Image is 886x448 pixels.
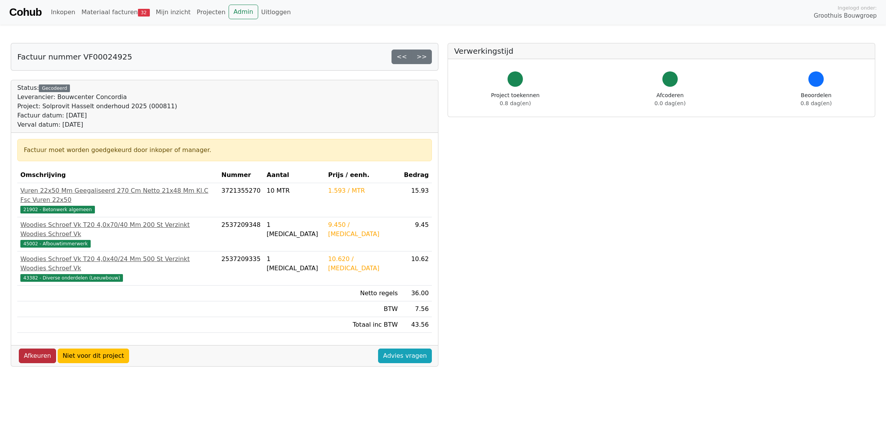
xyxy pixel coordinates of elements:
div: 10.620 / [MEDICAL_DATA] [328,255,398,273]
a: Projecten [194,5,229,20]
span: Groothuis Bouwgroep [814,12,877,20]
td: Totaal inc BTW [325,317,401,333]
a: Afkeuren [19,349,56,363]
td: 9.45 [401,217,432,251]
td: 2537209348 [218,217,264,251]
div: Vuren 22x50 Mm Geegaliseerd 270 Cm Netto 21x48 Mm Kl.C Fsc Vuren 22x50 [20,186,215,205]
div: 1 [MEDICAL_DATA] [267,220,322,239]
a: << [392,50,412,64]
div: 9.450 / [MEDICAL_DATA] [328,220,398,239]
td: 43.56 [401,317,432,333]
span: 0.8 dag(en) [801,100,832,106]
div: Woodies Schroef Vk T20 4,0x70/40 Mm 200 St Verzinkt Woodies Schroef Vk [20,220,215,239]
div: Factuur datum: [DATE] [17,111,177,120]
td: 2537209335 [218,251,264,286]
a: >> [411,50,432,64]
a: Vuren 22x50 Mm Geegaliseerd 270 Cm Netto 21x48 Mm Kl.C Fsc Vuren 22x5021902 - Betonwerk algemeen [20,186,215,214]
a: Admin [229,5,258,19]
div: Gecodeerd [39,84,70,92]
div: Factuur moet worden goedgekeurd door inkoper of manager. [24,145,425,155]
div: 1 [MEDICAL_DATA] [267,255,322,273]
td: BTW [325,301,401,317]
div: Verval datum: [DATE] [17,120,177,129]
th: Aantal [264,167,325,183]
a: Niet voor dit project [58,349,129,363]
h5: Verwerkingstijd [454,46,869,56]
a: Inkopen [48,5,78,20]
div: Status: [17,83,177,129]
th: Nummer [218,167,264,183]
div: 10 MTR [267,186,322,195]
a: Woodies Schroef Vk T20 4,0x70/40 Mm 200 St Verzinkt Woodies Schroef Vk45002 - Afbouwtimmerwerk [20,220,215,248]
a: Cohub [9,3,41,21]
a: Advies vragen [378,349,432,363]
span: 21902 - Betonwerk algemeen [20,206,95,213]
div: Project: Solprovit Hasselt onderhoud 2025 (000811) [17,102,177,111]
h5: Factuur nummer VF00024925 [17,52,132,61]
td: 3721355270 [218,183,264,217]
span: 0.0 dag(en) [654,100,685,106]
td: 10.62 [401,251,432,286]
a: Materiaal facturen32 [78,5,153,20]
div: Afcoderen [654,91,685,107]
div: 1.593 / MTR [328,186,398,195]
td: Netto regels [325,286,401,301]
a: Mijn inzicht [153,5,194,20]
div: Beoordelen [801,91,832,107]
div: Leverancier: Bouwcenter Concordia [17,93,177,102]
th: Omschrijving [17,167,218,183]
span: 0.8 dag(en) [500,100,531,106]
a: Uitloggen [258,5,294,20]
span: 32 [138,9,150,17]
th: Bedrag [401,167,432,183]
td: 7.56 [401,301,432,317]
span: 45002 - Afbouwtimmerwerk [20,240,91,248]
span: 43382 - Diverse onderdelen (Leeuwbouw) [20,274,123,282]
div: Project toekennen [491,91,539,107]
td: 36.00 [401,286,432,301]
td: 15.93 [401,183,432,217]
a: Woodies Schroef Vk T20 4,0x40/24 Mm 500 St Verzinkt Woodies Schroef Vk43382 - Diverse onderdelen ... [20,255,215,282]
th: Prijs / eenh. [325,167,401,183]
div: Woodies Schroef Vk T20 4,0x40/24 Mm 500 St Verzinkt Woodies Schroef Vk [20,255,215,273]
span: Ingelogd onder: [838,4,877,12]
